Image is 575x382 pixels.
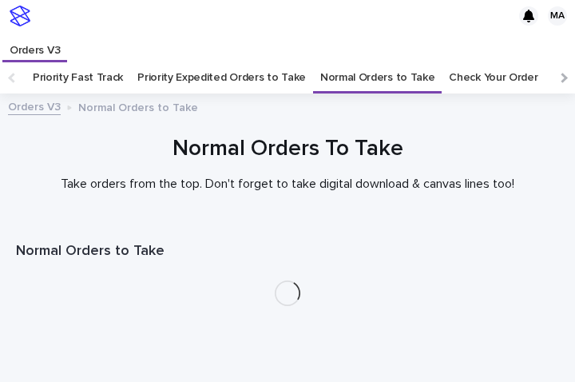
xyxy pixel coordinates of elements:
a: Check Your Order [449,62,537,94]
a: Orders V3 [2,32,67,60]
a: Priority Expedited Orders to Take [137,62,306,94]
img: stacker-logo-s-only.png [10,6,30,26]
p: Orders V3 [10,32,60,58]
a: Normal Orders to Take [320,62,435,94]
a: Orders V3 [8,97,61,115]
p: Normal Orders to Take [78,97,198,115]
h1: Normal Orders to Take [16,242,559,261]
div: MA [548,6,567,26]
h1: Normal Orders To Take [16,134,559,164]
p: Take orders from the top. Don't forget to take digital download & canvas lines too! [16,177,559,192]
a: Priority Fast Track [33,62,123,94]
